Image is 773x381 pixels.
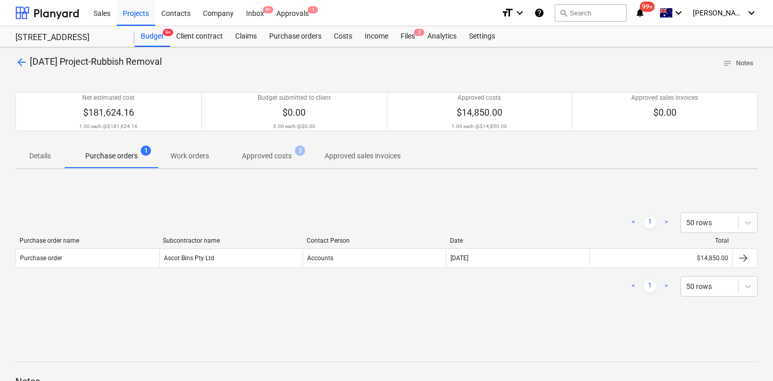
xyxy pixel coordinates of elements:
[263,6,273,13] span: 9+
[135,26,170,47] a: Budget9+
[79,123,138,130] p: 1.00 each @ $181,624.16
[295,146,305,156] span: 3
[723,59,732,68] span: notes
[303,250,446,266] div: Accounts
[640,2,655,12] span: 99+
[30,56,162,67] span: 3-01-14 Project-Rubbish Removal
[450,255,468,262] div: [DATE]
[325,151,401,161] p: Approved sales invoices
[722,332,773,381] iframe: Chat Widget
[394,26,421,47] a: Files3
[660,216,672,229] a: Next page
[83,107,134,118] span: $181,624.16
[627,216,639,229] a: Previous page
[163,237,298,244] div: Subcontractor name
[514,7,526,19] i: keyboard_arrow_down
[85,151,138,161] p: Purchase orders
[559,9,568,17] span: search
[534,7,544,19] i: Knowledge base
[15,56,28,68] span: arrow_back
[451,123,507,130] p: 1.00 each @ $14,850.00
[282,107,306,118] span: $0.00
[258,94,331,102] p: Budget submitted to client
[359,26,394,47] a: Income
[414,29,424,36] span: 3
[644,280,656,293] a: Page 1 is your current page
[159,250,303,266] div: Ascot Bins Pty Ltd
[273,123,315,130] p: 0.00 each @ $0.00
[28,151,52,161] p: Details
[308,6,318,13] span: 1
[20,237,155,244] div: Purchase order name
[723,58,753,69] span: Notes
[594,237,729,244] div: Total
[242,151,292,161] p: Approved costs
[328,26,359,47] a: Costs
[458,94,501,102] p: Approved costs
[229,26,263,47] a: Claims
[631,94,698,102] p: Approved sales invoices
[141,146,151,156] span: 1
[635,7,645,19] i: notifications
[15,32,122,43] div: [STREET_ADDRESS]
[20,255,62,262] div: Purchase order
[394,26,421,47] div: Files
[163,29,173,36] span: 9+
[660,280,672,293] a: Next page
[82,94,135,102] p: Net estimated cost
[653,107,676,118] span: $0.00
[450,237,585,244] div: Date
[501,7,514,19] i: format_size
[307,237,442,244] div: Contact Person
[555,4,627,22] button: Search
[421,26,463,47] a: Analytics
[171,151,209,161] p: Work orders
[135,26,170,47] div: Budget
[263,26,328,47] a: Purchase orders
[589,250,732,266] div: $14,850.00
[745,7,758,19] i: keyboard_arrow_down
[170,26,229,47] a: Client contract
[693,9,744,17] span: [PERSON_NAME]
[644,216,656,229] a: Page 1 is your current page
[463,26,501,47] a: Settings
[627,280,639,293] a: Previous page
[719,56,758,71] button: Notes
[457,107,502,118] span: $14,850.00
[672,7,685,19] i: keyboard_arrow_down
